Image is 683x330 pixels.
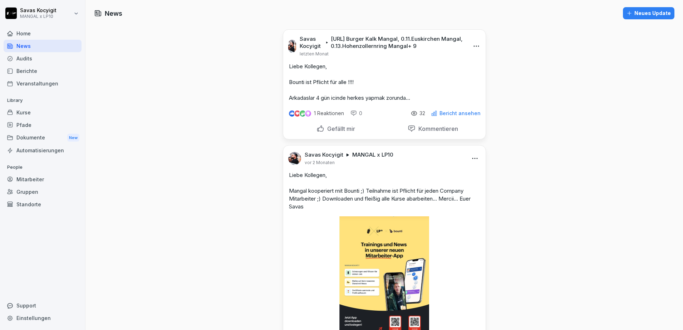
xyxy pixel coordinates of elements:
p: 32 [419,110,425,116]
div: Neues Update [627,9,671,17]
p: Liebe Kollegen, Mangal kooperiert mit Bounti ;) Teilnahme ist Pflicht für jeden Company Mitarbeit... [289,171,480,211]
a: Veranstaltungen [4,77,82,90]
a: Kurse [4,106,82,119]
p: Bericht ansehen [439,110,481,116]
button: Neues Update [623,7,674,19]
a: Home [4,27,82,40]
div: 0 [350,110,362,117]
div: Support [4,299,82,312]
a: Mitarbeiter [4,173,82,186]
img: like [289,110,295,116]
img: hvj6awk5ncyku7ho3ornbeon.png [288,40,296,53]
p: Savas Kocyigit [20,8,56,14]
a: Gruppen [4,186,82,198]
p: [URL] Burger Kalk Mangal, 0.11.Euskirchen Mangal, 0.13.Hohenzollernring Mangal + 9 [331,35,465,50]
div: New [67,134,79,142]
a: Standorte [4,198,82,211]
p: Kommentieren [416,125,458,132]
p: MANGAL x LP10 [20,14,56,19]
p: Gefällt mir [324,125,355,132]
img: hvj6awk5ncyku7ho3ornbeon.png [288,152,301,165]
p: letzten Monat [300,51,329,57]
a: DokumenteNew [4,131,82,144]
img: love [295,111,300,116]
p: Savas Kocyigit [300,35,323,50]
p: Library [4,95,82,106]
a: Einstellungen [4,312,82,324]
p: People [4,162,82,173]
a: News [4,40,82,52]
img: inspiring [305,110,311,117]
p: MANGAL x LP10 [352,151,393,158]
img: celebrate [300,110,306,117]
div: Dokumente [4,131,82,144]
a: Automatisierungen [4,144,82,157]
p: Savas Kocyigit [305,151,343,158]
a: Audits [4,52,82,65]
h1: News [105,9,122,18]
a: Pfade [4,119,82,131]
a: Berichte [4,65,82,77]
p: Liebe Kollegen, Bounti ist Pflicht für alle !!!! Arkadaslar 4 gün icinde herkes yapmak zorunda... [289,63,480,102]
p: 1 Reaktionen [314,110,344,116]
p: vor 2 Monaten [305,160,335,166]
